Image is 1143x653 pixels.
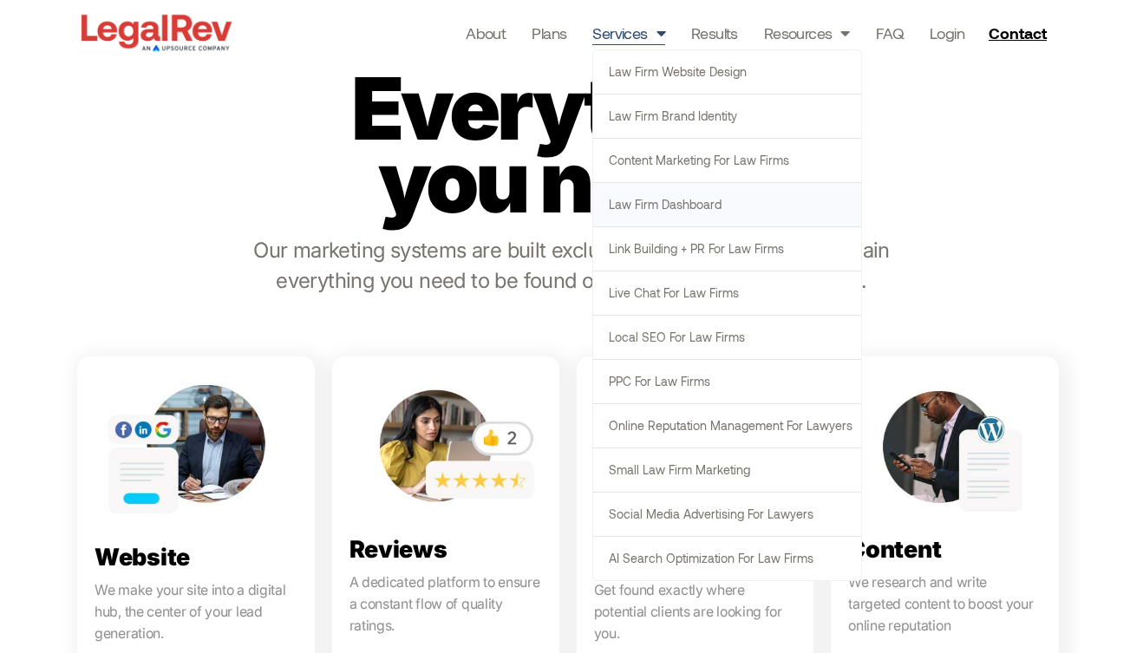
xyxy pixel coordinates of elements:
a: Resources [764,21,850,45]
a: FAQ [876,21,904,45]
a: Contact [982,19,1058,47]
a: About [466,21,506,45]
nav: Menu [466,21,964,45]
a: Login [930,21,964,45]
a: Plans [532,21,566,45]
a: Services [592,21,665,45]
ul: Services [592,49,862,581]
a: Content Marketing for Law Firms [593,139,861,182]
a: Live Chat for Law Firms [593,271,861,315]
p: Our marketing systems are built exclusively for lawyers. They contain everything you need to be f... [245,235,899,296]
a: Link Building + PR for Law Firms [593,227,861,271]
a: Results [691,21,738,45]
a: Law Firm Website Design [593,50,861,94]
p: Everything you need. [319,72,824,218]
a: Law Firm Dashboard [593,183,861,226]
a: Local SEO for Law Firms [593,316,861,359]
span: Contact [989,25,1047,41]
a: Law Firm Brand Identity [593,95,861,138]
